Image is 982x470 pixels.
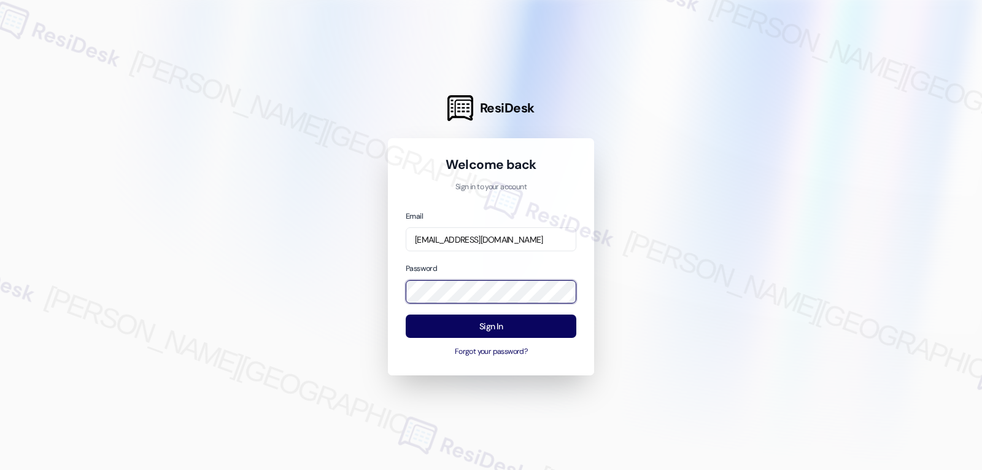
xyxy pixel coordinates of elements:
span: ResiDesk [480,100,535,117]
input: name@example.com [406,227,576,251]
label: Password [406,264,437,273]
button: Sign In [406,315,576,339]
h1: Welcome back [406,156,576,173]
label: Email [406,211,423,221]
button: Forgot your password? [406,347,576,358]
img: ResiDesk Logo [447,95,473,121]
p: Sign in to your account [406,182,576,193]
